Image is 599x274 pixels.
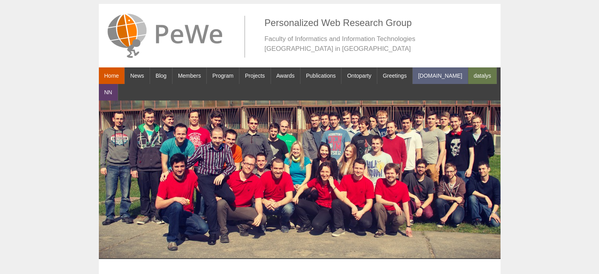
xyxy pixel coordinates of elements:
p: Personalized Web Research Group [265,16,493,30]
a: NN [99,84,118,101]
a: Members [172,67,206,84]
a: Home [99,67,124,84]
a: News [125,67,150,84]
a: Publications [300,67,341,84]
a: Blog [150,67,172,84]
img: PeWe – Personalized Web Research Group [107,8,223,63]
img: PeWe Family [99,101,501,258]
a: Greetings [377,67,412,84]
a: Ontoparty [341,67,376,84]
a: Awards [271,67,300,84]
a: Projects [239,67,271,84]
p: Faculty of Informatics and Information Technologies [GEOGRAPHIC_DATA] in [GEOGRAPHIC_DATA] [265,34,493,58]
a: datalys [468,67,497,84]
a: Program [207,67,239,84]
a: [DOMAIN_NAME] [413,67,468,84]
